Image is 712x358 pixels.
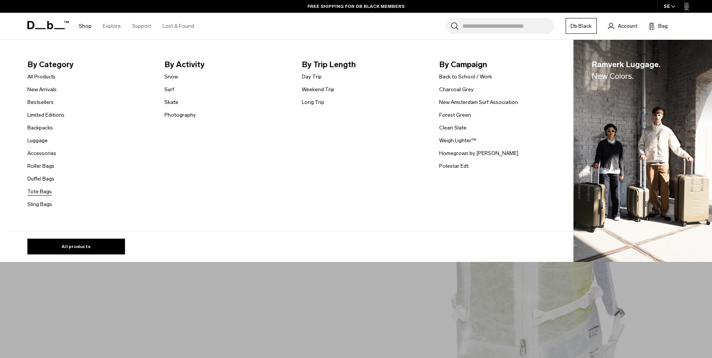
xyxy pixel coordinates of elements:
a: Duffel Bags [27,175,54,183]
a: Luggage [27,137,48,144]
a: Charcoal Grey [439,86,474,93]
a: Polestar Edt. [439,162,470,170]
a: Skate [164,98,178,106]
span: New Colors. [592,71,634,81]
span: By Campaign [439,59,564,71]
a: Tote Bags [27,188,52,196]
a: Long Trip [302,98,324,106]
a: Db Black [566,18,597,34]
a: Support [132,13,151,39]
a: New Amsterdam Surf Association [439,98,518,106]
img: Db [574,40,712,262]
a: FREE SHIPPING FOR DB BLACK MEMBERS [307,3,405,10]
a: New Arrivals [27,86,57,93]
a: Homegrown by [PERSON_NAME] [439,149,518,157]
a: Photography [164,111,196,119]
a: Lost & Found [163,13,194,39]
a: All Products [27,73,56,81]
a: Clean Slate [439,124,467,132]
span: By Trip Length [302,59,427,71]
a: Day Trip [302,73,322,81]
a: Sling Bags [27,200,52,208]
span: By Activity [164,59,290,71]
a: Back to School / Work [439,73,492,81]
a: Backpacks [27,124,53,132]
button: Bag [649,21,668,30]
a: Explore [103,13,121,39]
a: Bestsellers [27,98,54,106]
nav: Main Navigation [73,13,200,39]
a: Snow [164,73,178,81]
a: Account [608,21,637,30]
a: Shop [79,13,92,39]
span: Bag [658,22,668,30]
a: Surf [164,86,174,93]
a: Roller Bags [27,162,54,170]
a: Ramverk Luggage.New Colors. Db [574,40,712,262]
a: Weigh Lighter™ [439,137,476,144]
a: Forest Green [439,111,471,119]
span: Ramverk Luggage. [592,59,661,82]
a: Accessories [27,149,56,157]
a: All products [27,239,125,254]
span: Account [618,22,637,30]
a: Limited Editions [27,111,65,119]
a: Weekend Trip [302,86,334,93]
span: By Category [27,59,153,71]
